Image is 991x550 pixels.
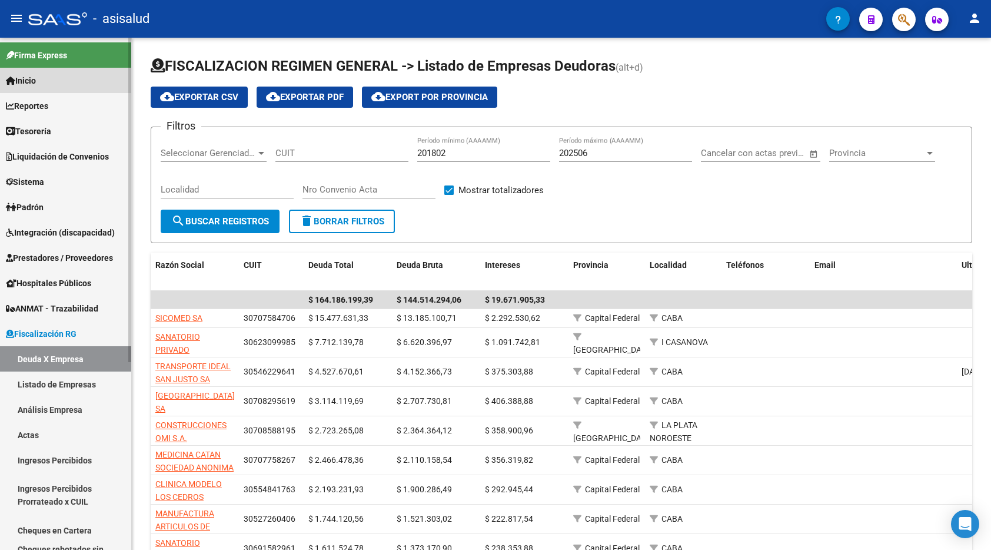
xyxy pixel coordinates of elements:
span: Borrar Filtros [300,216,384,227]
mat-icon: search [171,214,185,228]
span: $ 4.152.366,73 [397,367,452,376]
span: Provincia [829,148,925,158]
span: TRANSPORTE IDEAL SAN JUSTO SA [155,362,231,385]
span: $ 13.185.100,71 [397,313,457,323]
span: CLINICA MODELO LOS CEDROS SOCIEDAD ANONIMA [155,479,234,516]
span: CONSTRUCCIONES OMI S.A. [155,420,227,443]
span: $ 375.303,88 [485,367,533,376]
span: $ 406.388,88 [485,396,533,406]
span: Provincia [573,260,608,270]
span: Intereses [485,260,520,270]
span: Prestadores / Proveedores [6,251,113,264]
datatable-header-cell: Email [810,253,957,291]
span: LA PLATA NOROESTE CALLE 50 [650,420,697,457]
span: $ 358.900,96 [485,426,533,435]
datatable-header-cell: Intereses [480,253,568,291]
span: 30707584706 [244,313,295,323]
span: $ 1.744.120,56 [308,514,364,524]
span: Integración (discapacidad) [6,226,115,239]
span: CABA [661,455,683,465]
mat-icon: cloud_download [160,90,174,104]
span: Firma Express [6,49,67,62]
span: $ 292.945,44 [485,485,533,494]
span: Capital Federal [585,455,640,465]
span: Exportar CSV [160,92,238,102]
span: - asisalud [93,6,149,32]
datatable-header-cell: Deuda Bruta [392,253,480,291]
span: 30546229641 [244,367,295,376]
datatable-header-cell: Deuda Total [304,253,392,291]
span: Teléfonos [726,260,764,270]
span: [GEOGRAPHIC_DATA] SA [155,391,235,414]
span: $ 1.521.303,02 [397,514,452,524]
button: Borrar Filtros [289,210,395,233]
datatable-header-cell: Razón Social [151,253,239,291]
span: $ 2.707.730,81 [397,396,452,406]
mat-icon: person [967,11,982,25]
span: $ 2.292.530,62 [485,313,540,323]
span: [GEOGRAPHIC_DATA] [573,345,653,354]
span: CABA [661,514,683,524]
span: Razón Social [155,260,204,270]
span: 30554841763 [244,485,295,494]
span: Mostrar totalizadores [458,183,544,197]
span: Capital Federal [585,396,640,406]
button: Exportar CSV [151,87,248,108]
mat-icon: delete [300,214,314,228]
span: Seleccionar Gerenciador [161,148,256,158]
button: Open calendar [807,147,820,161]
span: I CASANOVA [661,337,708,347]
span: 30708295619 [244,396,295,406]
span: $ 2.364.364,12 [397,426,452,435]
mat-icon: cloud_download [266,90,280,104]
span: 30708588195 [244,426,295,435]
span: $ 3.114.119,69 [308,396,364,406]
span: Fiscalización RG [6,327,77,340]
span: Capital Federal [585,485,640,494]
span: $ 7.712.139,78 [308,337,364,347]
span: Buscar Registros [171,216,269,227]
datatable-header-cell: Localidad [645,253,721,291]
datatable-header-cell: Teléfonos [721,253,810,291]
span: Email [814,260,836,270]
button: Exportar PDF [257,87,353,108]
span: Capital Federal [585,367,640,376]
span: CABA [661,485,683,494]
span: SICOMED SA [155,313,202,323]
div: Open Intercom Messenger [951,510,979,538]
span: $ 2.723.265,08 [308,426,364,435]
mat-icon: menu [9,11,24,25]
span: $ 2.110.158,54 [397,455,452,465]
span: CABA [661,396,683,406]
span: 30527260406 [244,514,295,524]
span: Padrón [6,201,44,214]
span: FISCALIZACION REGIMEN GENERAL -> Listado de Empresas Deudoras [151,58,616,74]
span: $ 356.319,82 [485,455,533,465]
button: Buscar Registros [161,210,280,233]
span: $ 2.193.231,93 [308,485,364,494]
span: Exportar PDF [266,92,344,102]
span: $ 144.514.294,06 [397,295,461,304]
span: $ 1.091.742,81 [485,337,540,347]
span: $ 1.900.286,49 [397,485,452,494]
span: Localidad [650,260,687,270]
span: $ 2.466.478,36 [308,455,364,465]
span: CABA [661,367,683,376]
span: Inicio [6,74,36,87]
span: CUIT [244,260,262,270]
span: Liquidación de Convenios [6,150,109,163]
span: CABA [661,313,683,323]
span: Capital Federal [585,514,640,524]
span: MEDICINA CATAN SOCIEDAD ANONIMA [155,450,234,473]
span: Capital Federal [585,313,640,323]
span: (alt+d) [616,62,643,73]
span: Hospitales Públicos [6,277,91,290]
mat-icon: cloud_download [371,90,385,104]
span: Tesorería [6,125,51,138]
span: Deuda Total [308,260,354,270]
h3: Filtros [161,118,201,134]
span: [GEOGRAPHIC_DATA] [573,433,653,443]
span: [DATE] [962,367,986,376]
span: $ 4.527.670,61 [308,367,364,376]
datatable-header-cell: CUIT [239,253,304,291]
